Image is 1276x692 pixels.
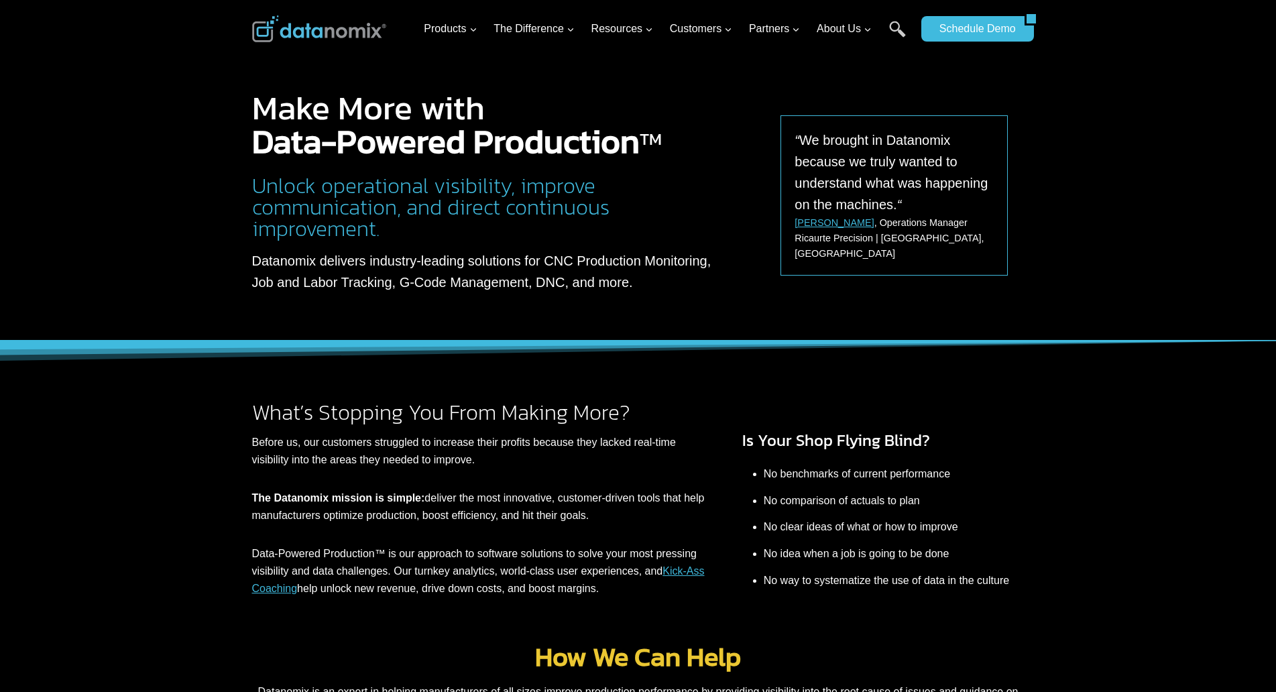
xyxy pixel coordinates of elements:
span: About Us [817,20,872,38]
span: Customers [670,20,732,38]
li: No way to systematize the use of data in the culture [764,567,1025,594]
p: , Operations Manager [795,215,968,231]
strong: The Datanomix mission is simple: [252,492,425,504]
h2: What’s Stopping You From Making More? [252,402,705,423]
p: deliver the most innovative, customer-driven tools that help manufacturers optimize production, b... [252,489,705,524]
sup: TM [640,126,662,152]
a: [PERSON_NAME] [795,217,874,228]
em: “ [897,197,902,212]
nav: Primary Navigation [418,7,915,51]
span: The Difference [494,20,575,38]
li: No comparison of actuals to plan [764,487,1025,514]
h1: Make More with [252,91,723,158]
h2: How We Can Help [252,643,1025,670]
p: Data-Powered Production™ is our approach to software solutions to solve your most pressing visibi... [252,545,705,597]
p: We brought in Datanomix because we truly wanted to understand what was happening on the machines. [795,129,994,215]
p: Datanomix delivers industry-leading solutions for CNC Production Monitoring, Job and Labor Tracki... [252,250,723,293]
span: Products [424,20,477,38]
li: No idea when a job is going to be done [764,540,1025,567]
strong: Data-Powered Production [252,116,640,166]
span: Partners [749,20,800,38]
img: Datanomix [252,15,386,42]
li: No clear ideas of what or how to improve [764,514,1025,540]
em: “ [795,133,799,148]
p: Ricaurte Precision | [GEOGRAPHIC_DATA], [GEOGRAPHIC_DATA] [795,231,994,262]
a: Kick-Ass Coaching [252,565,705,594]
li: No benchmarks of current performance [764,461,1025,487]
p: Before us, our customers struggled to increase their profits because they lacked real-time visibi... [252,434,705,468]
span: Resources [591,20,653,38]
a: Search [889,21,906,51]
a: Schedule Demo [921,16,1025,42]
h2: Unlock operational visibility, improve communication, and direct continuous improvement. [252,175,723,239]
h3: Is Your Shop Flying Blind? [742,428,1025,453]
